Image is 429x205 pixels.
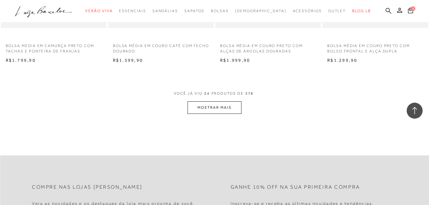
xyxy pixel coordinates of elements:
[352,5,371,17] a: BLOG LB
[293,9,322,13] span: Acessórios
[119,5,146,17] a: categoryNavScreenReaderText
[328,5,346,17] a: categoryNavScreenReaderText
[322,39,428,54] a: BOLSA MÉDIA EM COURO PRETO COM BOLSO FRONTAL E ALÇA DUPLA
[293,5,322,17] a: categoryNavScreenReaderText
[235,9,286,13] span: [DEMOGRAPHIC_DATA]
[184,5,204,17] a: categoryNavScreenReaderText
[152,5,178,17] a: categoryNavScreenReaderText
[231,184,360,190] h2: Ganhe 10% off na sua primeira compra
[108,39,214,54] a: BOLSA MÉDIA EM COURO CAFÉ COM FECHO DOURADO
[85,5,113,17] a: categoryNavScreenReaderText
[211,5,229,17] a: categoryNavScreenReaderText
[352,9,371,13] span: BLOG LB
[174,91,255,96] span: VOCÊ JÁ VIU PRODUTOS DE
[85,9,113,13] span: Verão Viva
[328,9,346,13] span: Outlet
[184,9,204,13] span: Sapatos
[119,9,146,13] span: Essenciais
[1,39,107,54] a: BOLSA MÉDIA EM CAMURÇA PRETO COM TACHAS E PONTEIRA DE FRANJAS
[245,91,254,96] span: 378
[235,5,286,17] a: noSubCategoriesText
[211,9,229,13] span: Bolsas
[204,91,210,96] span: 24
[188,101,241,114] button: MOSTRAR MAIS
[113,58,143,63] span: R$1.599,90
[215,39,321,54] a: BOLSA MÉDIA EM COURO PRETO COM ALÇAS DE ARGOLAS DOURADAS
[220,58,250,63] span: R$1.999,90
[411,6,415,11] span: 0
[6,58,36,63] span: R$1.799,90
[152,9,178,13] span: Sandálias
[406,7,415,16] button: 0
[32,184,143,190] h2: Compre nas lojas [PERSON_NAME]
[327,58,357,63] span: R$1.299,90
